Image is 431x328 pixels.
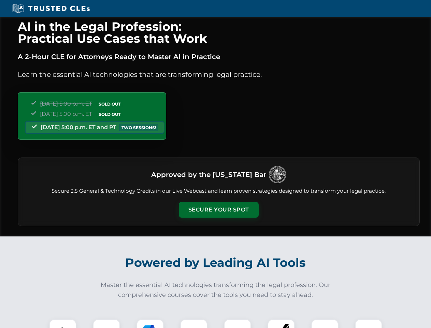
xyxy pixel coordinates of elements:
p: Secure 2.5 General & Technology Credits in our Live Webcast and learn proven strategies designed ... [26,187,411,195]
h3: Approved by the [US_STATE] Bar [151,168,266,181]
p: Master the essential AI technologies transforming the legal profession. Our comprehensive courses... [96,280,335,300]
p: A 2-Hour CLE for Attorneys Ready to Master AI in Practice [18,51,420,62]
p: Learn the essential AI technologies that are transforming legal practice. [18,69,420,80]
img: Logo [269,166,286,183]
img: Trusted CLEs [10,3,92,14]
h1: AI in the Legal Profession: Practical Use Cases that Work [18,20,420,44]
span: SOLD OUT [96,111,123,118]
span: [DATE] 5:00 p.m. ET [40,111,92,117]
span: SOLD OUT [96,100,123,108]
button: Secure Your Spot [179,202,259,218]
span: [DATE] 5:00 p.m. ET [40,100,92,107]
h2: Powered by Leading AI Tools [27,251,405,275]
